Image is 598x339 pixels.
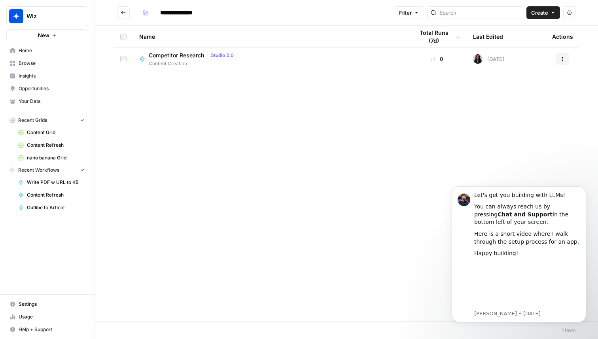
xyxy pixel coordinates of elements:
[6,298,88,311] a: Settings
[15,189,88,201] a: Content Refresh
[6,114,88,126] button: Recent Grids
[19,98,85,105] span: Your Data
[15,139,88,152] a: Content Refresh
[139,26,401,47] div: Name
[6,164,88,176] button: Recent Workflows
[399,9,412,17] span: Filter
[6,6,88,26] button: Workspace: Wiz
[6,323,88,336] button: Help + Support
[27,129,85,136] span: Content Grid
[473,26,503,47] div: Last Edited
[414,26,460,47] div: Total Runs (7d)
[473,54,483,64] img: rox323kbkgutb4wcij4krxobkpon
[18,167,59,174] span: Recent Workflows
[6,44,88,57] a: Home
[394,6,424,19] button: Filter
[6,57,88,70] a: Browse
[19,313,85,320] span: Usage
[34,131,140,138] p: Message from Steven, sent 1w ago
[19,301,85,308] span: Settings
[6,29,88,41] button: New
[18,117,47,124] span: Recent Grids
[34,82,140,130] iframe: youtube
[27,142,85,149] span: Content Refresh
[15,176,88,189] a: Write PDF w URL to KB
[27,154,85,161] span: nano banana Grid
[9,9,23,23] img: Wiz Logo
[117,6,130,19] button: Go back
[440,179,598,327] iframe: Intercom notifications message
[552,26,573,47] div: Actions
[6,70,88,82] a: Insights
[6,95,88,108] a: Your Data
[6,311,88,323] a: Usage
[473,54,504,64] div: [DATE]
[531,9,548,17] span: Create
[149,60,240,67] span: Content Creation
[19,72,85,80] span: Insights
[439,9,520,17] input: Search
[27,204,85,211] span: Outline to Article
[15,152,88,164] a: nano banana Grid
[15,201,88,214] a: Outline to Article
[526,6,560,19] button: Create
[19,85,85,92] span: Opportunities
[562,326,576,334] div: 1 Item
[15,126,88,139] a: Content Grid
[19,47,85,54] span: Home
[139,51,401,67] a: Competitor ResearchStudio 2.0Content Creation
[414,55,460,63] div: 0
[26,12,74,20] span: Wiz
[149,51,204,59] span: Competitor Research
[19,326,85,333] span: Help + Support
[19,60,85,67] span: Browse
[27,191,85,199] span: Content Refresh
[211,52,234,59] span: Studio 2.0
[6,82,88,95] a: Opportunities
[27,179,85,186] span: Write PDF w URL to KB
[38,31,49,39] span: New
